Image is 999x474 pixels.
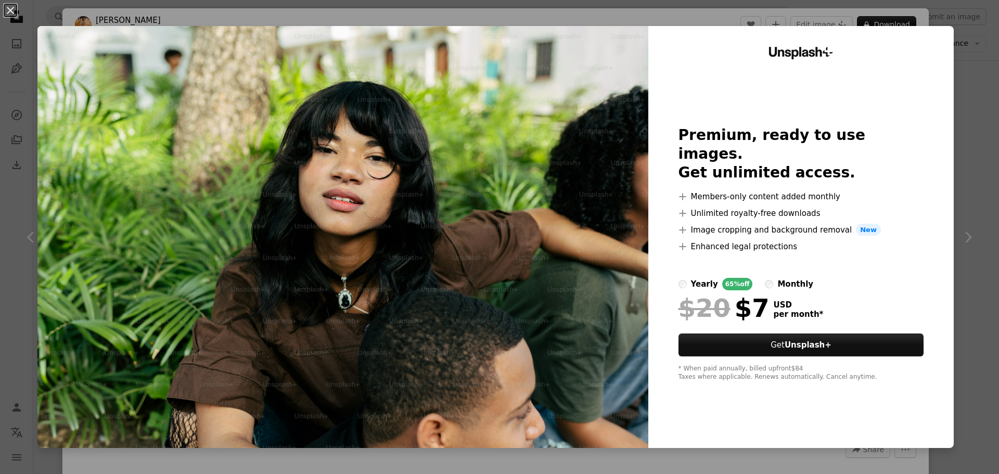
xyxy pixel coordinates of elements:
[774,310,824,319] span: per month *
[678,365,924,381] div: * When paid annually, billed upfront $84 Taxes where applicable. Renews automatically. Cancel any...
[678,207,924,220] li: Unlimited royalty-free downloads
[774,300,824,310] span: USD
[691,278,718,290] div: yearly
[678,334,924,356] button: GetUnsplash+
[678,280,687,288] input: yearly65%off
[678,224,924,236] li: Image cropping and background removal
[678,294,731,322] span: $20
[678,240,924,253] li: Enhanced legal protections
[678,190,924,203] li: Members-only content added monthly
[856,224,881,236] span: New
[722,278,753,290] div: 65% off
[777,278,813,290] div: monthly
[765,280,773,288] input: monthly
[678,126,924,182] h2: Premium, ready to use images. Get unlimited access.
[678,294,770,322] div: $7
[785,340,831,350] strong: Unsplash+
